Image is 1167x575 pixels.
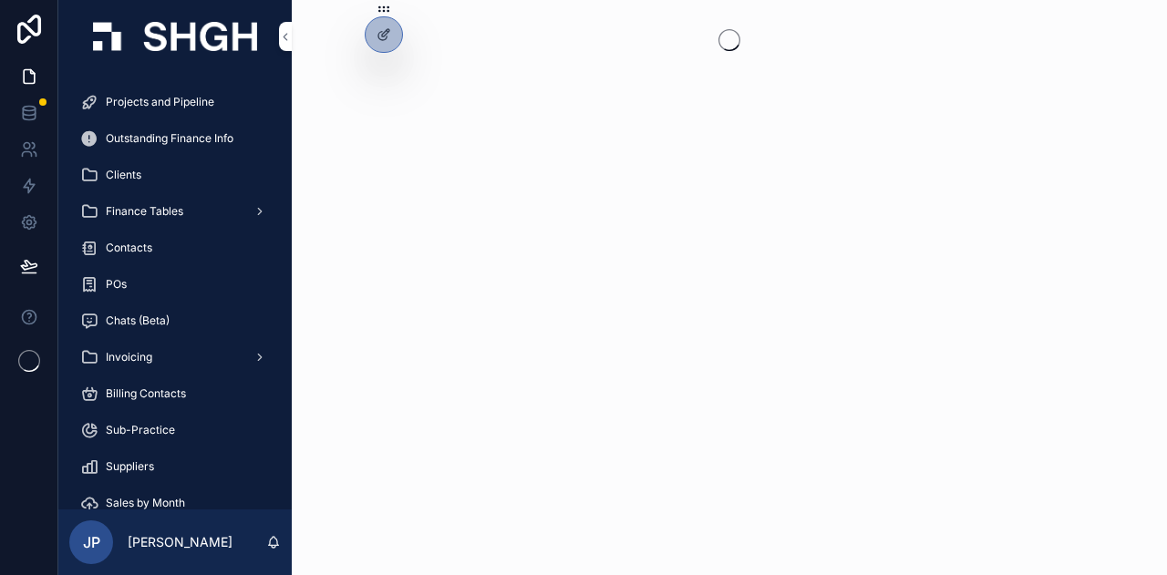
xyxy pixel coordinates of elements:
span: Chats (Beta) [106,313,170,328]
span: Projects and Pipeline [106,95,214,109]
a: Invoicing [69,341,281,374]
a: Contacts [69,231,281,264]
img: App logo [93,22,257,51]
a: Finance Tables [69,195,281,228]
p: [PERSON_NAME] [128,533,232,551]
a: Outstanding Finance Info [69,122,281,155]
a: Clients [69,159,281,191]
a: Sales by Month [69,487,281,519]
span: Billing Contacts [106,386,186,401]
span: POs [106,277,127,292]
span: Clients [106,168,141,182]
span: Sales by Month [106,496,185,510]
a: POs [69,268,281,301]
a: Chats (Beta) [69,304,281,337]
span: Outstanding Finance Info [106,131,233,146]
span: JP [83,531,100,553]
span: Finance Tables [106,204,183,219]
span: Contacts [106,241,152,255]
a: Billing Contacts [69,377,281,410]
a: Suppliers [69,450,281,483]
span: Invoicing [106,350,152,365]
span: Sub-Practice [106,423,175,437]
div: scrollable content [58,73,292,509]
a: Projects and Pipeline [69,86,281,118]
a: Sub-Practice [69,414,281,447]
span: Suppliers [106,459,154,474]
